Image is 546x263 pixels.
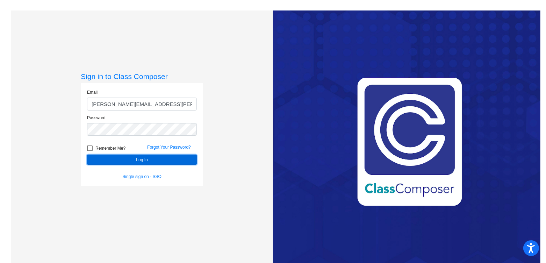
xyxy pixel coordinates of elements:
button: Log In [87,155,197,165]
a: Forgot Your Password? [147,145,191,150]
span: Remember Me? [95,144,125,152]
label: Password [87,115,106,121]
label: Email [87,89,98,95]
h3: Sign in to Class Composer [81,72,203,81]
a: Single sign on - SSO [122,174,161,179]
